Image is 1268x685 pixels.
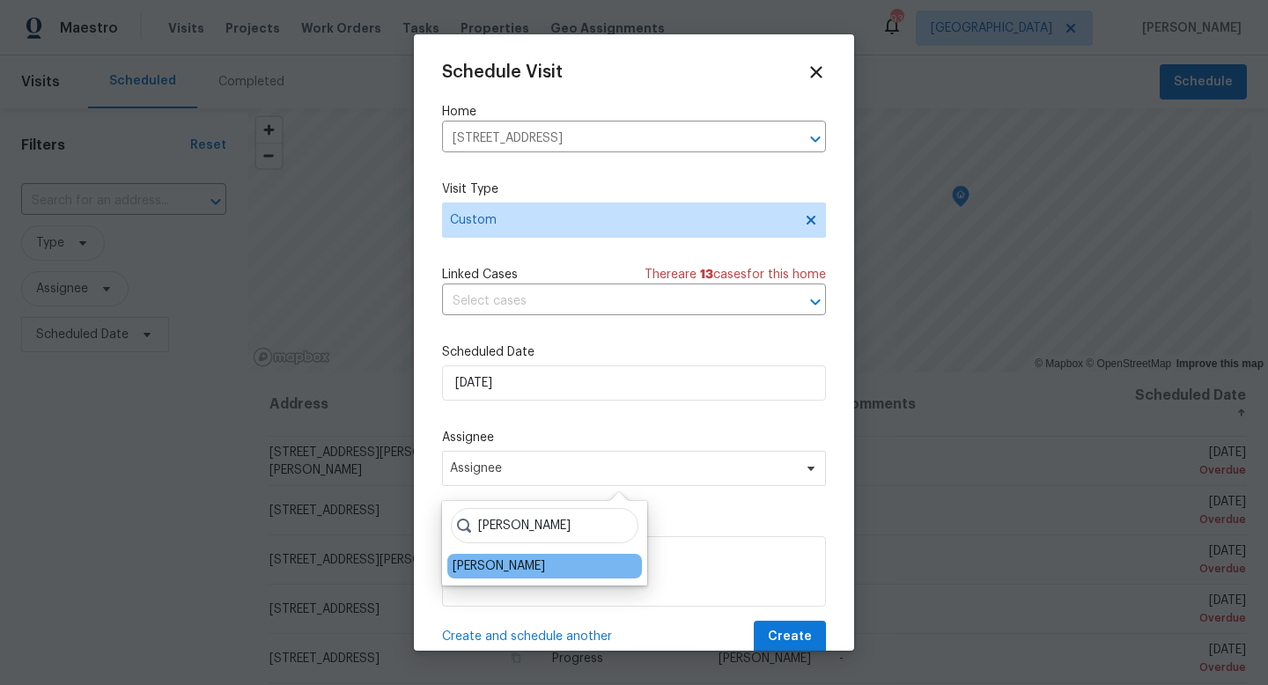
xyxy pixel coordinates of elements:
[450,211,792,229] span: Custom
[450,461,795,475] span: Assignee
[442,103,826,121] label: Home
[442,180,826,198] label: Visit Type
[442,288,777,315] input: Select cases
[803,127,828,151] button: Open
[768,626,812,648] span: Create
[442,365,826,401] input: M/D/YYYY
[442,266,518,284] span: Linked Cases
[803,290,828,314] button: Open
[442,343,826,361] label: Scheduled Date
[453,557,545,575] div: [PERSON_NAME]
[442,429,826,446] label: Assignee
[700,269,713,281] span: 13
[442,63,563,81] span: Schedule Visit
[645,266,826,284] span: There are case s for this home
[442,628,612,645] span: Create and schedule another
[807,63,826,82] span: Close
[754,621,826,653] button: Create
[442,125,777,152] input: Enter in an address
